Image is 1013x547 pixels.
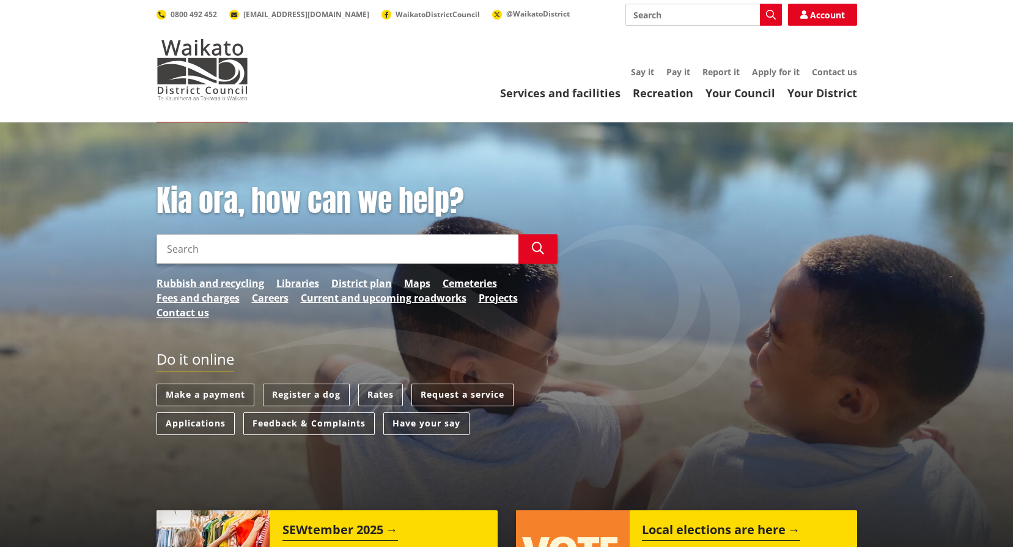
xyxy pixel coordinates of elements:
[631,66,654,78] a: Say it
[812,66,857,78] a: Contact us
[331,276,392,291] a: District plan
[705,86,775,100] a: Your Council
[787,86,857,100] a: Your District
[625,4,782,26] input: Search input
[157,184,558,219] h1: Kia ora, how can we help?
[157,9,217,20] a: 0800 492 452
[443,276,497,291] a: Cemeteries
[666,66,690,78] a: Pay it
[157,305,209,320] a: Contact us
[702,66,740,78] a: Report it
[301,291,466,305] a: Current and upcoming roadworks
[492,9,570,19] a: @WaikatoDistrict
[263,384,350,406] a: Register a dog
[411,384,514,406] a: Request a service
[243,9,369,20] span: [EMAIL_ADDRESS][DOMAIN_NAME]
[157,351,234,372] h2: Do it online
[282,523,398,541] h2: SEWtember 2025
[383,412,470,435] a: Have your say
[633,86,693,100] a: Recreation
[381,9,480,20] a: WaikatoDistrictCouncil
[404,276,430,291] a: Maps
[157,276,264,291] a: Rubbish and recycling
[788,4,857,26] a: Account
[479,291,518,305] a: Projects
[642,523,800,541] h2: Local elections are here
[752,66,800,78] a: Apply for it
[358,384,403,406] a: Rates
[396,9,480,20] span: WaikatoDistrictCouncil
[157,291,240,305] a: Fees and charges
[506,9,570,19] span: @WaikatoDistrict
[252,291,289,305] a: Careers
[500,86,621,100] a: Services and facilities
[229,9,369,20] a: [EMAIL_ADDRESS][DOMAIN_NAME]
[171,9,217,20] span: 0800 492 452
[157,234,518,264] input: Search input
[157,384,254,406] a: Make a payment
[157,39,248,100] img: Waikato District Council - Te Kaunihera aa Takiwaa o Waikato
[243,412,375,435] a: Feedback & Complaints
[276,276,319,291] a: Libraries
[157,412,235,435] a: Applications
